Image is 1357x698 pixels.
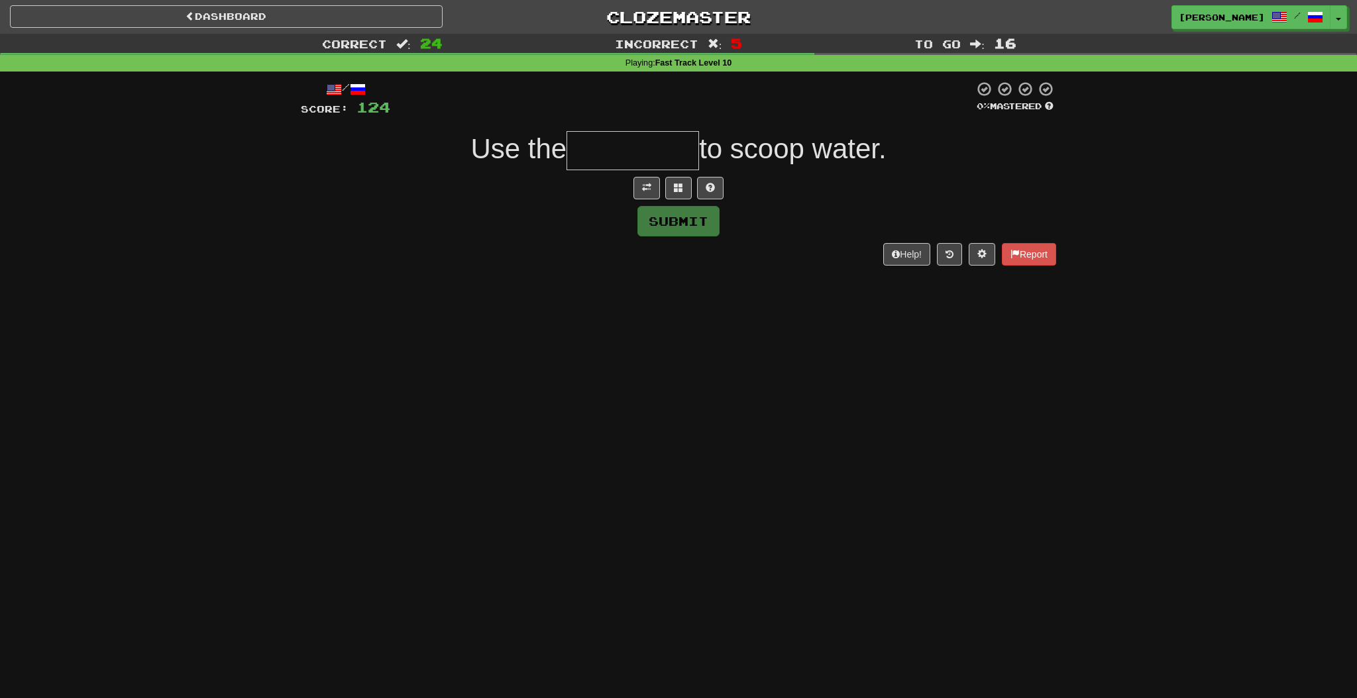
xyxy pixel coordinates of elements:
[977,101,990,111] span: 0 %
[883,243,930,266] button: Help!
[937,243,962,266] button: Round history (alt+y)
[615,37,698,50] span: Incorrect
[914,37,961,50] span: To go
[301,81,390,97] div: /
[970,38,985,50] span: :
[462,5,895,28] a: Clozemaster
[420,35,443,51] span: 24
[470,133,567,164] span: Use the
[633,177,660,199] button: Toggle translation (alt+t)
[994,35,1016,51] span: 16
[731,35,742,51] span: 5
[356,99,390,115] span: 124
[1294,11,1301,20] span: /
[1179,11,1265,23] span: [PERSON_NAME]
[708,38,722,50] span: :
[396,38,411,50] span: :
[665,177,692,199] button: Switch sentence to multiple choice alt+p
[1002,243,1056,266] button: Report
[322,37,387,50] span: Correct
[301,103,349,115] span: Score:
[974,101,1056,113] div: Mastered
[637,206,720,236] button: Submit
[655,58,732,68] strong: Fast Track Level 10
[697,177,724,199] button: Single letter hint - you only get 1 per sentence and score half the points! alt+h
[699,133,887,164] span: to scoop water.
[10,5,443,28] a: Dashboard
[1171,5,1330,29] a: [PERSON_NAME] /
